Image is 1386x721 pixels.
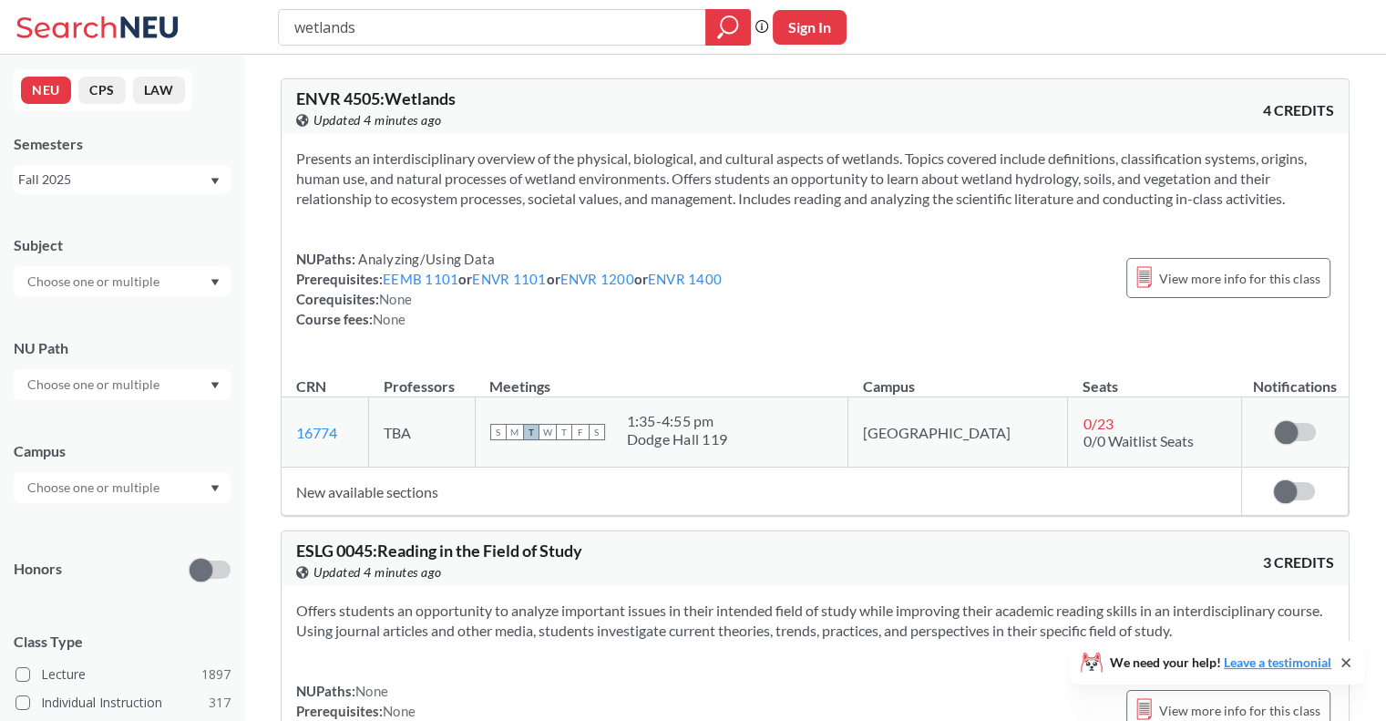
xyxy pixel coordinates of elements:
[296,601,1334,641] section: Offers students an opportunity to analyze important issues in their intended field of study while...
[14,441,231,461] div: Campus
[369,397,475,468] td: TBA
[373,311,406,327] span: None
[313,562,442,582] span: Updated 4 minutes ago
[1110,656,1331,669] span: We need your help!
[78,77,126,104] button: CPS
[1068,358,1242,397] th: Seats
[210,382,220,389] svg: Dropdown arrow
[296,249,722,329] div: NUPaths: Prerequisites: or or or Corequisites: Course fees:
[14,632,231,652] span: Class Type
[355,683,388,699] span: None
[717,15,739,40] svg: magnifying glass
[313,110,442,130] span: Updated 4 minutes ago
[383,271,458,287] a: EEMB 1101
[589,424,605,440] span: S
[369,358,475,397] th: Professors
[293,12,693,43] input: Class, professor, course number, "phrase"
[18,477,171,499] input: Choose one or multiple
[472,271,546,287] a: ENVR 1101
[210,485,220,492] svg: Dropdown arrow
[14,559,62,580] p: Honors
[556,424,572,440] span: T
[133,77,185,104] button: LAW
[1263,552,1334,572] span: 3 CREDITS
[210,279,220,286] svg: Dropdown arrow
[296,88,456,108] span: ENVR 4505 : Wetlands
[14,338,231,358] div: NU Path
[296,149,1334,209] section: Presents an interdisciplinary overview of the physical, biological, and cultural aspects of wetla...
[14,472,231,503] div: Dropdown arrow
[209,693,231,713] span: 317
[18,271,171,293] input: Choose one or multiple
[848,397,1068,468] td: [GEOGRAPHIC_DATA]
[296,376,326,397] div: CRN
[14,165,231,194] div: Fall 2025Dropdown arrow
[379,291,412,307] span: None
[1083,415,1113,432] span: 0 / 23
[383,703,416,719] span: None
[355,251,495,267] span: Analyzing/Using Data
[475,358,848,397] th: Meetings
[490,424,507,440] span: S
[1159,267,1320,290] span: View more info for this class
[1083,432,1193,449] span: 0/0 Waitlist Seats
[523,424,539,440] span: T
[296,541,582,561] span: ESLG 0045 : Reading in the Field of Study
[507,424,523,440] span: M
[14,266,231,297] div: Dropdown arrow
[201,664,231,685] span: 1897
[282,468,1241,516] td: New available sections
[773,10,847,45] button: Sign In
[572,424,589,440] span: F
[1263,100,1334,120] span: 4 CREDITS
[705,9,751,46] div: magnifying glass
[648,271,722,287] a: ENVR 1400
[627,412,728,430] div: 1:35 - 4:55 pm
[15,663,231,686] label: Lecture
[296,424,337,441] a: 16774
[848,358,1068,397] th: Campus
[14,369,231,400] div: Dropdown arrow
[539,424,556,440] span: W
[560,271,634,287] a: ENVR 1200
[14,134,231,154] div: Semesters
[627,430,728,448] div: Dodge Hall 119
[1241,358,1348,397] th: Notifications
[15,691,231,715] label: Individual Instruction
[18,170,209,190] div: Fall 2025
[210,178,220,185] svg: Dropdown arrow
[18,374,171,396] input: Choose one or multiple
[1224,654,1331,670] a: Leave a testimonial
[14,235,231,255] div: Subject
[21,77,71,104] button: NEU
